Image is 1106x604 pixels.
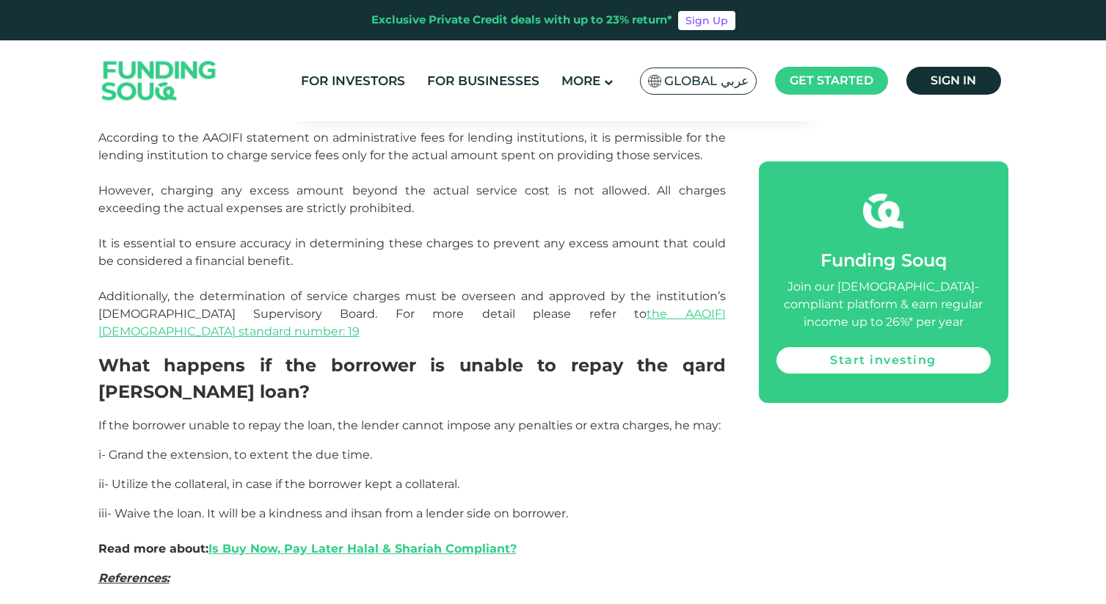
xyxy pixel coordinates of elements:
[561,73,600,88] span: More
[648,75,661,87] img: SA Flag
[98,571,170,585] span: References:
[776,278,991,331] div: Join our [DEMOGRAPHIC_DATA]-compliant platform & earn regular income up to 26%* per year
[776,347,991,374] a: Start investing
[98,418,721,432] span: If the borrower unable to repay the loan, the lender cannot impose any penalties or extra charges...
[297,69,409,93] a: For Investors
[371,12,672,29] div: Exclusive Private Credit deals with up to 23% return*
[423,69,543,93] a: For Businesses
[98,307,726,338] a: the AAOIFI [DEMOGRAPHIC_DATA] standard number: 19
[87,44,231,118] img: Logo
[98,477,459,491] span: ii- Utilize the collateral, in case if the borrower kept a collateral.
[208,542,517,556] a: Is Buy Now, Pay Later Halal & Shariah Compliant?
[98,448,372,462] span: i- Grand the extension, to extent the due time.
[931,73,976,87] span: Sign in
[863,191,903,231] img: fsicon
[98,506,568,556] span: iii- Waive the loan. It will be a kindness and ihsan from a lender side on borrower.
[664,73,749,90] span: Global عربي
[98,131,726,338] span: According to the AAOIFI statement on administrative fees for lending institutions, it is permissi...
[790,73,873,87] span: Get started
[906,67,1001,95] a: Sign in
[98,354,726,402] span: What happens if the borrower is unable to repay the qard [PERSON_NAME] loan?
[821,250,947,271] span: Funding Souq
[678,11,735,30] a: Sign Up
[98,542,517,556] strong: Read more about:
